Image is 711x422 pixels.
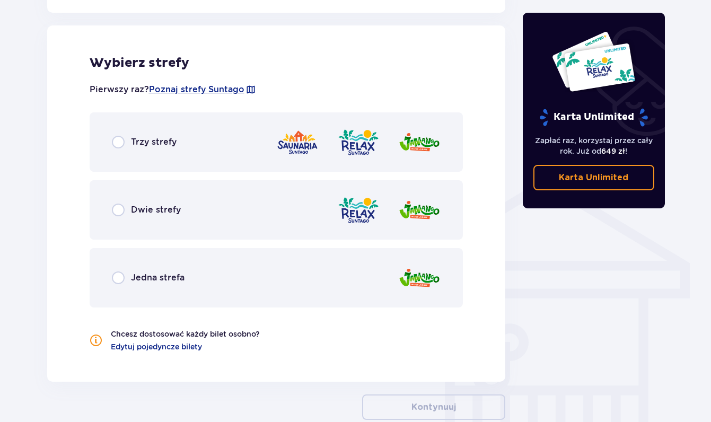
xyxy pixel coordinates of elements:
[149,84,244,95] a: Poznaj strefy Suntago
[90,55,463,71] p: Wybierz strefy
[539,108,649,127] p: Karta Unlimited
[533,165,654,190] a: Karta Unlimited
[131,136,177,148] p: Trzy strefy
[398,127,441,157] img: zone logo
[533,135,654,156] p: Zapłać raz, korzystaj przez cały rok. Już od !
[90,84,256,95] p: Pierwszy raz?
[362,394,505,420] button: Kontynuuj
[131,204,181,216] p: Dwie strefy
[398,195,441,225] img: zone logo
[398,263,441,293] img: zone logo
[276,127,319,157] img: zone logo
[337,195,380,225] img: zone logo
[411,401,456,413] p: Kontynuuj
[131,272,185,284] p: Jedna strefa
[111,329,260,339] p: Chcesz dostosować każdy bilet osobno?
[111,341,202,352] a: Edytuj pojedyncze bilety
[559,172,628,183] p: Karta Unlimited
[337,127,380,157] img: zone logo
[601,147,625,155] span: 649 zł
